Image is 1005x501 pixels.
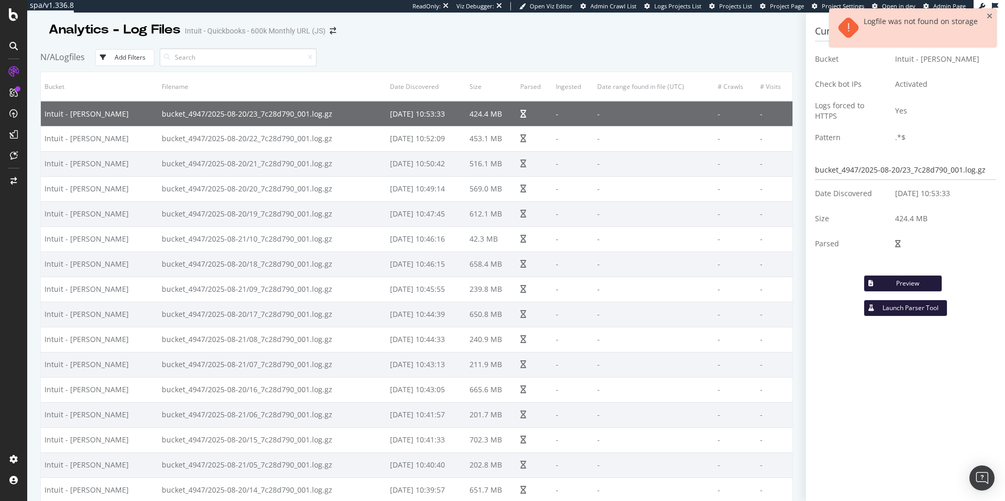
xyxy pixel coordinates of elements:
td: - [552,402,594,427]
h3: Current Configuration [815,22,996,41]
td: [DATE] 10:53:33 [887,181,996,206]
td: Size [815,206,887,231]
span: N/A [40,51,55,63]
td: bucket_4947/2025-08-21/05_7c28d790_001.log.gz [158,452,386,477]
th: # Visits [756,72,792,101]
td: bucket_4947/2025-08-20/17_7c28d790_001.log.gz [158,302,386,327]
td: - [756,277,792,302]
div: Launch Parser Tool [883,303,939,312]
input: Search [160,48,317,66]
div: ReadOnly: [412,2,441,10]
td: - [756,302,792,327]
td: Intuit - [PERSON_NAME] [41,302,158,327]
th: Parsed [517,72,552,101]
td: [DATE] 10:46:16 [386,226,466,252]
td: 453.1 MB [466,126,517,151]
td: - [756,377,792,402]
th: # Crawls [714,72,756,101]
td: - [714,126,756,151]
td: Yes [887,97,996,125]
td: [DATE] 10:45:55 [386,277,466,302]
td: 612.1 MB [466,201,517,226]
td: - [552,201,594,226]
td: - [714,452,756,477]
td: - [714,151,756,176]
td: - [552,427,594,452]
td: - [756,327,792,352]
td: bucket_4947/2025-08-21/06_7c28d790_001.log.gz [158,402,386,427]
td: - [714,327,756,352]
td: Intuit - [PERSON_NAME] [887,47,996,72]
td: [DATE] 10:52:09 [386,126,466,151]
td: 569.0 MB [466,176,517,201]
a: Open in dev [872,2,915,10]
td: - [756,226,792,252]
td: Intuit - [PERSON_NAME] [41,427,158,452]
span: Open in dev [882,2,915,10]
td: - [714,277,756,302]
td: - [756,126,792,151]
td: Intuit - [PERSON_NAME] [41,101,158,126]
td: bucket_4947/2025-08-21/07_7c28d790_001.log.gz [158,352,386,377]
td: 211.9 MB [466,352,517,377]
td: - [552,101,594,126]
td: 201.7 MB [466,402,517,427]
div: bucket_4947/2025-08-20/23_7c28d790_001.log.gz [815,161,996,180]
td: - [756,352,792,377]
th: Bucket [41,72,158,101]
td: Intuit - [PERSON_NAME] [41,252,158,277]
th: Filename [158,72,386,101]
td: [DATE] 10:47:45 [386,201,466,226]
td: - [552,226,594,252]
td: Intuit - [PERSON_NAME] [41,327,158,352]
td: - [552,126,594,151]
button: Launch Parser Tool [864,300,947,316]
td: - [552,151,594,176]
td: Date Discovered [815,181,887,206]
span: Admin Page [933,2,966,10]
td: 650.8 MB [466,302,517,327]
td: - [756,201,792,226]
td: bucket_4947/2025-08-20/19_7c28d790_001.log.gz [158,201,386,226]
button: Add Filters [95,49,154,66]
td: - [594,226,714,252]
div: Add Filters [115,53,146,62]
div: Intuit - Quickbooks - 600k Monthly URL (JS) [185,26,326,36]
td: Intuit - [PERSON_NAME] [41,176,158,201]
td: - [756,176,792,201]
td: Intuit - [PERSON_NAME] [41,452,158,477]
td: 516.1 MB [466,151,517,176]
td: bucket_4947/2025-08-20/21_7c28d790_001.log.gz [158,151,386,176]
th: Date range found in file (UTC) [594,72,714,101]
td: Logs forced to HTTPS [815,97,887,125]
td: 239.8 MB [466,277,517,302]
td: [DATE] 10:44:33 [386,327,466,352]
td: - [714,176,756,201]
td: Intuit - [PERSON_NAME] [41,402,158,427]
td: - [756,452,792,477]
td: - [594,452,714,477]
td: - [756,252,792,277]
td: - [714,101,756,126]
td: Check bot IPs [815,72,887,97]
td: 42.3 MB [466,226,517,252]
td: [DATE] 10:46:15 [386,252,466,277]
span: Admin Crawl List [590,2,636,10]
td: - [594,176,714,201]
div: Preview [881,279,933,288]
a: Admin Crawl List [580,2,636,10]
td: - [594,427,714,452]
span: Logfiles [55,51,85,63]
td: bucket_4947/2025-08-20/20_7c28d790_001.log.gz [158,176,386,201]
td: [DATE] 10:40:40 [386,452,466,477]
td: - [594,126,714,151]
td: - [594,327,714,352]
td: - [594,352,714,377]
div: Viz Debugger: [456,2,494,10]
td: - [594,277,714,302]
td: Intuit - [PERSON_NAME] [41,277,158,302]
div: Open Intercom Messenger [969,465,995,491]
td: - [756,151,792,176]
a: Admin Page [923,2,966,10]
div: Logfile was not found on storage [864,17,978,39]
